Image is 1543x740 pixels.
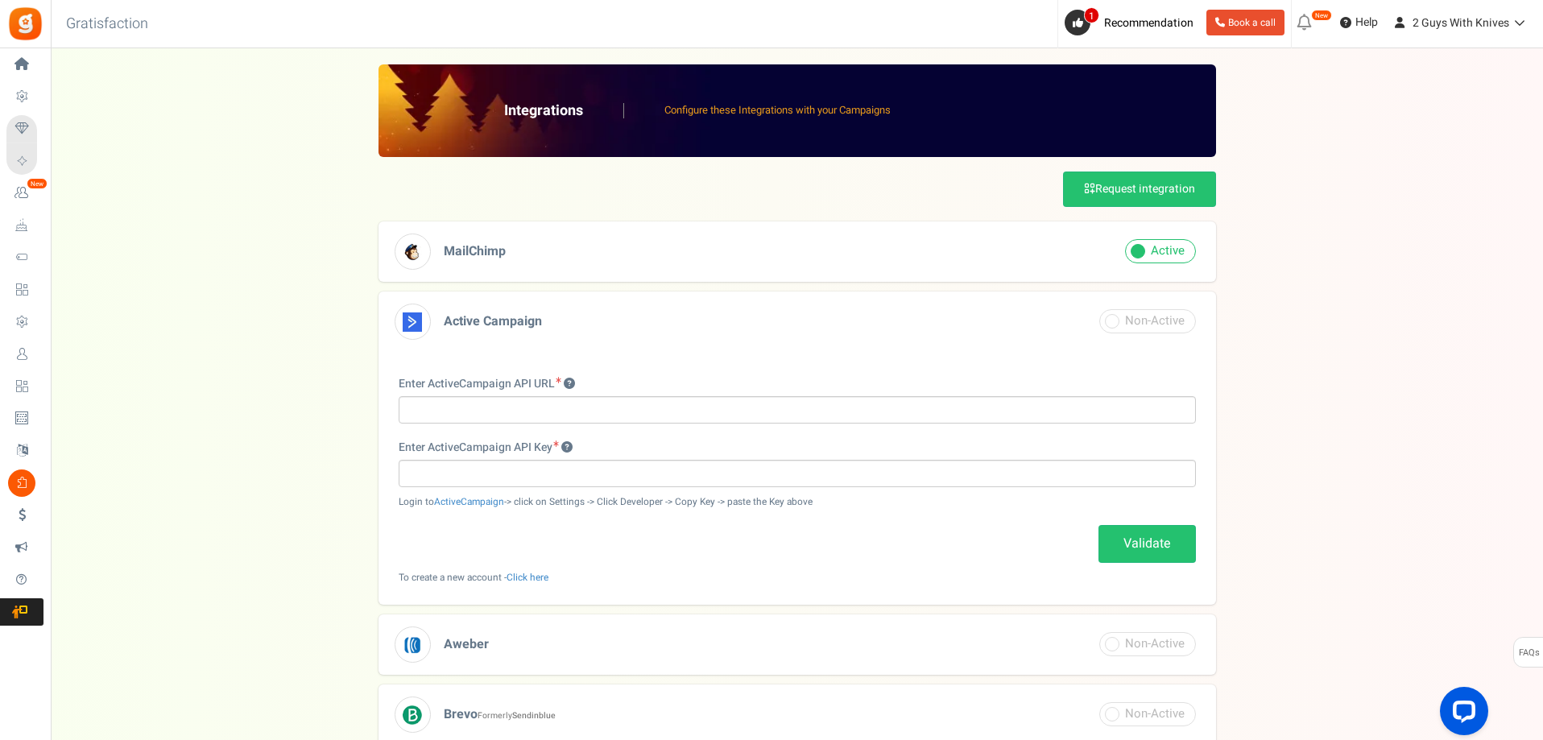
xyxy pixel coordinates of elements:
a: 1 Recommendation [1065,10,1200,35]
a: Book a call [1206,10,1284,35]
label: Enter ActiveCampaign API URL [399,376,575,392]
span: 1 [1084,7,1099,23]
img: Gratisfaction [7,6,43,42]
em: New [1311,10,1332,21]
label: Enter ActiveCampaign API Key [399,440,573,456]
span: FAQs [1518,638,1540,668]
a: ActiveCampaign [434,495,504,509]
a: Request integration [1063,172,1216,207]
span: Aweber [444,635,489,654]
span: 2 Guys With Knives [1413,14,1509,31]
b: Sendinblue [512,709,556,721]
span: MailChimp [444,242,506,261]
a: Help [1334,10,1384,35]
a: Click here [507,571,548,585]
small: Formerly [478,709,556,721]
small: Login to -> click on Settings -> Click Developer -> Copy Key -> paste the Key above [399,495,1196,509]
p: Configure these Integrations with your Campaigns [664,103,891,118]
span: Brevo [444,705,556,724]
em: New [27,178,48,189]
a: New [6,180,43,207]
span: Active Campaign [444,312,542,331]
h3: Gratisfaction [48,8,166,40]
a: Validate [1098,525,1196,563]
h2: Integrations [504,103,624,119]
p: To create a new account - [399,571,1196,585]
span: Recommendation [1104,14,1193,31]
span: Help [1351,14,1378,31]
